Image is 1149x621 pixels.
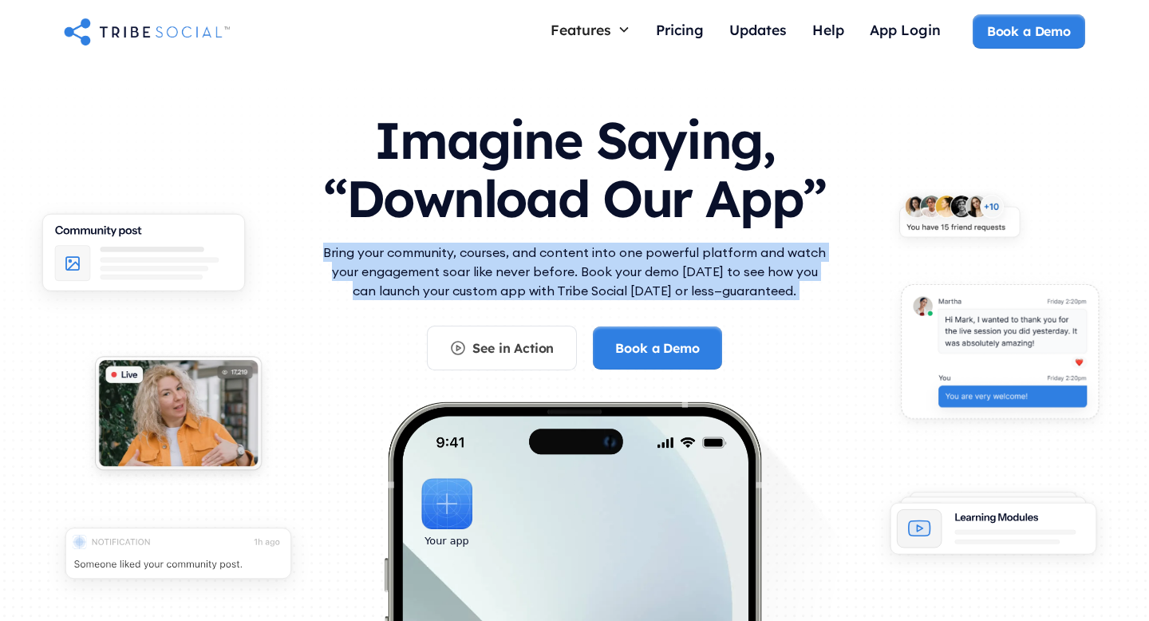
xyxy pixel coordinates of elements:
[656,21,704,38] div: Pricing
[472,339,554,357] div: See in Action
[870,21,941,38] div: App Login
[800,14,857,49] a: Help
[885,184,1034,255] img: An illustration of New friends requests
[973,14,1085,48] a: Book a Demo
[885,273,1115,439] img: An illustration of chat
[538,14,643,45] div: Features
[812,21,844,38] div: Help
[427,326,577,370] a: See in Action
[593,326,721,370] a: Book a Demo
[729,21,787,38] div: Updates
[873,482,1114,576] img: An illustration of Learning Modules
[857,14,954,49] a: App Login
[643,14,717,49] a: Pricing
[717,14,800,49] a: Updates
[23,200,264,315] img: An illustration of Community Feed
[551,21,611,38] div: Features
[319,95,830,236] h1: Imagine Saying, “Download Our App”
[81,346,276,488] img: An illustration of Live video
[46,514,310,603] img: An illustration of push notification
[319,243,830,300] p: Bring your community, courses, and content into one powerful platform and watch your engagement s...
[424,532,468,550] div: Your app
[64,15,230,47] a: home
